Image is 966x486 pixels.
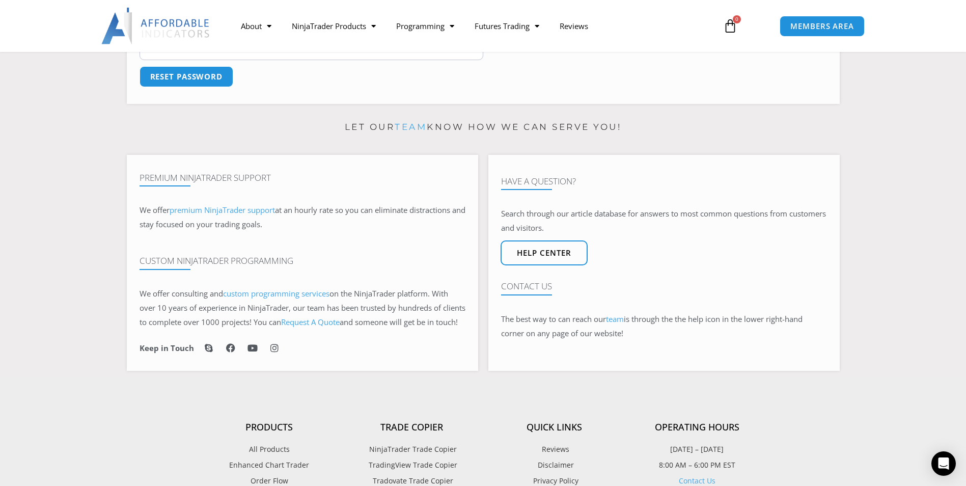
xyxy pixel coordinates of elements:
a: Reviews [549,14,598,38]
a: NinjaTrader Products [282,14,386,38]
span: on the NinjaTrader platform. With over 10 years of experience in NinjaTrader, our team has been t... [140,288,465,327]
h4: Custom NinjaTrader Programming [140,256,465,266]
span: All Products [249,443,290,456]
h4: Premium NinjaTrader Support [140,173,465,183]
span: We offer [140,205,170,215]
h6: Keep in Touch [140,343,194,353]
span: TradingView Trade Copier [366,458,457,472]
a: Reviews [483,443,626,456]
a: Disclaimer [483,458,626,472]
span: Enhanced Chart Trader [229,458,309,472]
a: About [231,14,282,38]
nav: Menu [231,14,711,38]
span: Help center [517,249,571,257]
a: custom programming services [223,288,329,299]
a: MEMBERS AREA [780,16,865,37]
a: 0 [708,11,753,41]
a: premium NinjaTrader support [170,205,275,215]
h4: Trade Copier [341,422,483,433]
a: NinjaTrader Trade Copier [341,443,483,456]
a: Request A Quote [281,317,340,327]
span: 0 [733,15,741,23]
h4: Contact Us [501,281,827,291]
a: Enhanced Chart Trader [198,458,341,472]
p: The best way to can reach our is through the the help icon in the lower right-hand corner on any ... [501,312,827,341]
span: NinjaTrader Trade Copier [367,443,457,456]
h4: Products [198,422,341,433]
a: team [395,122,427,132]
a: team [606,314,624,324]
a: Contact Us [679,476,715,485]
p: [DATE] – [DATE] [626,443,768,456]
a: TradingView Trade Copier [341,458,483,472]
p: Let our know how we can serve you! [127,119,840,136]
span: at an hourly rate so you can eliminate distractions and stay focused on your trading goals. [140,205,465,229]
p: Search through our article database for answers to most common questions from customers and visit... [501,207,827,235]
div: Open Intercom Messenger [931,451,956,476]
p: 8:00 AM – 6:00 PM EST [626,458,768,472]
span: Disclaimer [535,458,574,472]
h4: Operating Hours [626,422,768,433]
img: LogoAI | Affordable Indicators – NinjaTrader [101,8,211,44]
h4: Have A Question? [501,176,827,186]
button: Reset password [140,66,234,87]
a: All Products [198,443,341,456]
a: Futures Trading [464,14,549,38]
span: MEMBERS AREA [790,22,854,30]
h4: Quick Links [483,422,626,433]
a: Help center [501,240,588,265]
span: Reviews [539,443,569,456]
span: We offer consulting and [140,288,329,299]
a: Programming [386,14,464,38]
